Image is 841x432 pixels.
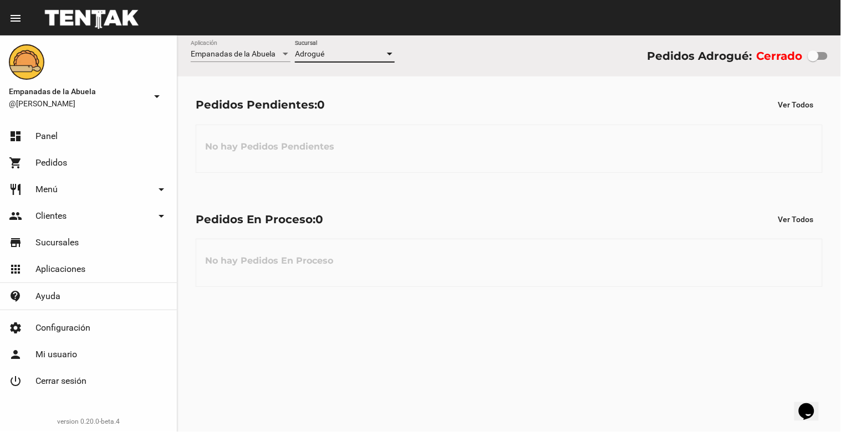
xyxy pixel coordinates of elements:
[9,321,22,335] mat-icon: settings
[155,183,168,196] mat-icon: arrow_drop_down
[35,184,58,195] span: Menú
[35,210,67,222] span: Clientes
[196,96,325,114] div: Pedidos Pendientes:
[9,156,22,169] mat-icon: shopping_cart
[9,44,44,80] img: f0136945-ed32-4f7c-91e3-a375bc4bb2c5.png
[769,209,823,229] button: Ver Todos
[9,130,22,143] mat-icon: dashboard
[35,322,90,333] span: Configuración
[9,12,22,25] mat-icon: menu
[9,183,22,196] mat-icon: restaurant
[9,374,22,388] mat-icon: power_settings_new
[35,157,67,168] span: Pedidos
[778,100,814,109] span: Ver Todos
[35,376,86,387] span: Cerrar sesión
[9,263,22,276] mat-icon: apps
[35,237,79,248] span: Sucursales
[196,210,323,228] div: Pedidos En Proceso:
[315,213,323,226] span: 0
[794,388,830,421] iframe: chat widget
[757,47,803,65] label: Cerrado
[196,130,343,163] h3: No hay Pedidos Pendientes
[317,98,325,111] span: 0
[150,90,164,103] mat-icon: arrow_drop_down
[35,131,58,142] span: Panel
[9,416,168,427] div: version 0.20.0-beta.4
[778,215,814,224] span: Ver Todos
[647,47,752,65] div: Pedidos Adrogué:
[9,209,22,223] mat-icon: people
[155,209,168,223] mat-icon: arrow_drop_down
[9,85,146,98] span: Empanadas de la Abuela
[9,236,22,249] mat-icon: store
[35,291,60,302] span: Ayuda
[196,244,342,277] h3: No hay Pedidos En Proceso
[35,264,85,275] span: Aplicaciones
[191,49,276,58] span: Empanadas de la Abuela
[9,348,22,361] mat-icon: person
[769,95,823,115] button: Ver Todos
[35,349,77,360] span: Mi usuario
[9,98,146,109] span: @[PERSON_NAME]
[9,290,22,303] mat-icon: contact_support
[295,49,324,58] span: Adrogué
